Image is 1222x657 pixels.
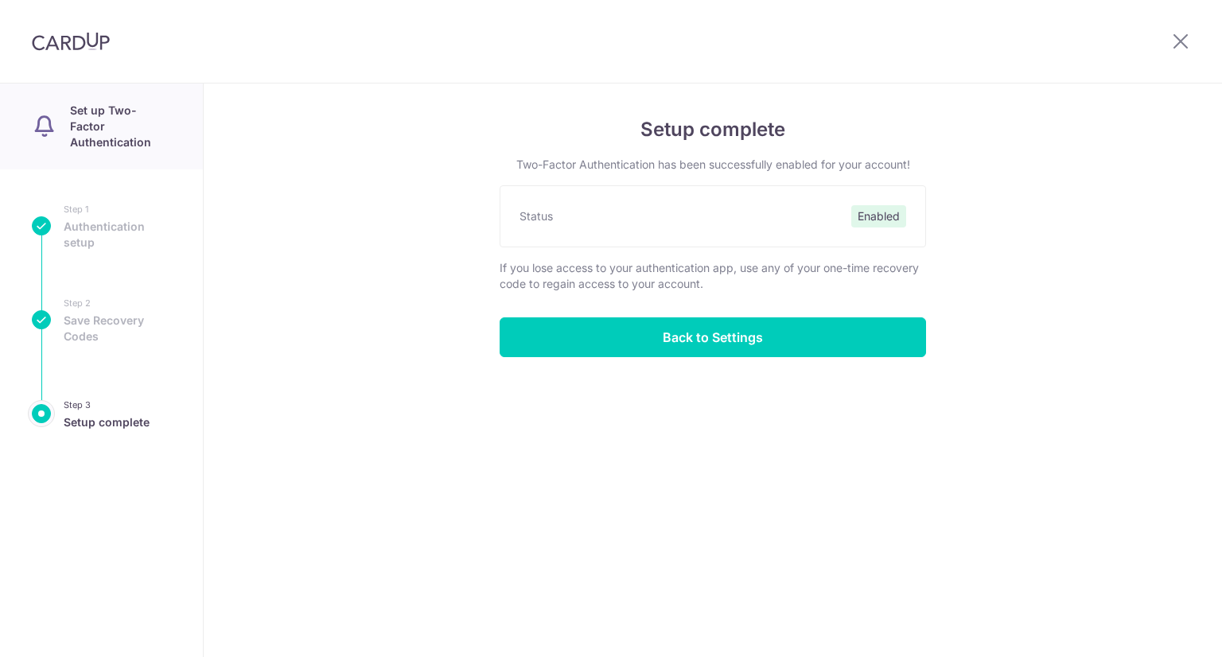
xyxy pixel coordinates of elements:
span: Setup complete [64,414,150,430]
span: Enabled [851,205,906,227]
h4: Setup complete [500,115,926,144]
p: Two-Factor Authentication has been successfully enabled for your account! [500,157,926,173]
input: Back to Settings [500,317,926,357]
p: Set up Two-Factor Authentication [70,103,171,150]
span: Save Recovery Codes [64,313,171,344]
span: Authentication setup [64,219,171,251]
small: Step 1 [64,201,171,217]
p: If you lose access to your authentication app, use any of your one-time recovery code to regain a... [500,260,926,292]
small: Step 2 [64,295,171,311]
small: Step 3 [64,397,150,413]
img: CardUp [32,32,110,51]
label: Status [520,208,553,224]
